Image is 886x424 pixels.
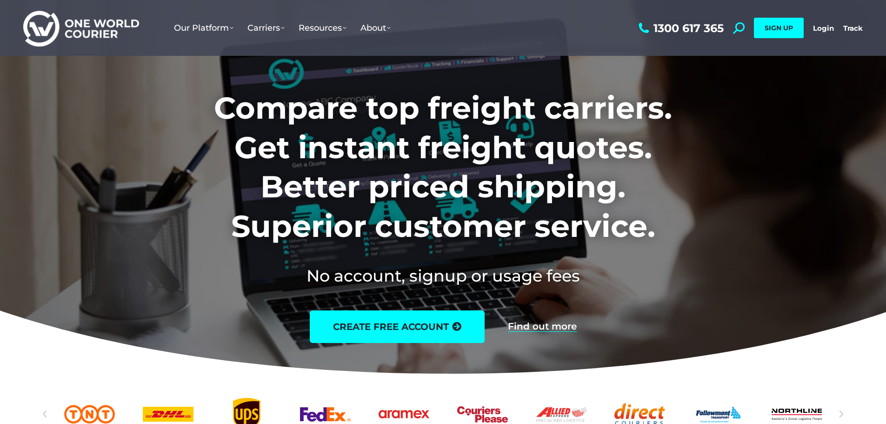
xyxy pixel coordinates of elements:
a: create free account [310,310,485,343]
a: Track [843,24,863,33]
a: 1300 617 365 [636,22,724,34]
a: Our Platform [167,13,240,42]
a: Resources [292,13,353,42]
h1: Compare top freight carriers. Get instant freight quotes. Better priced shipping. Superior custom... [153,88,733,246]
a: SIGN UP [754,18,804,38]
h2: No account, signup or usage fees [153,264,733,287]
span: About [360,23,391,33]
span: Carriers [247,23,285,33]
a: Login [813,24,834,33]
a: About [353,13,398,42]
a: Find out more [508,322,577,332]
img: One World Courier [23,9,139,47]
a: Carriers [240,13,292,42]
span: Our Platform [174,23,233,33]
span: Resources [299,23,346,33]
span: SIGN UP [765,24,793,32]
